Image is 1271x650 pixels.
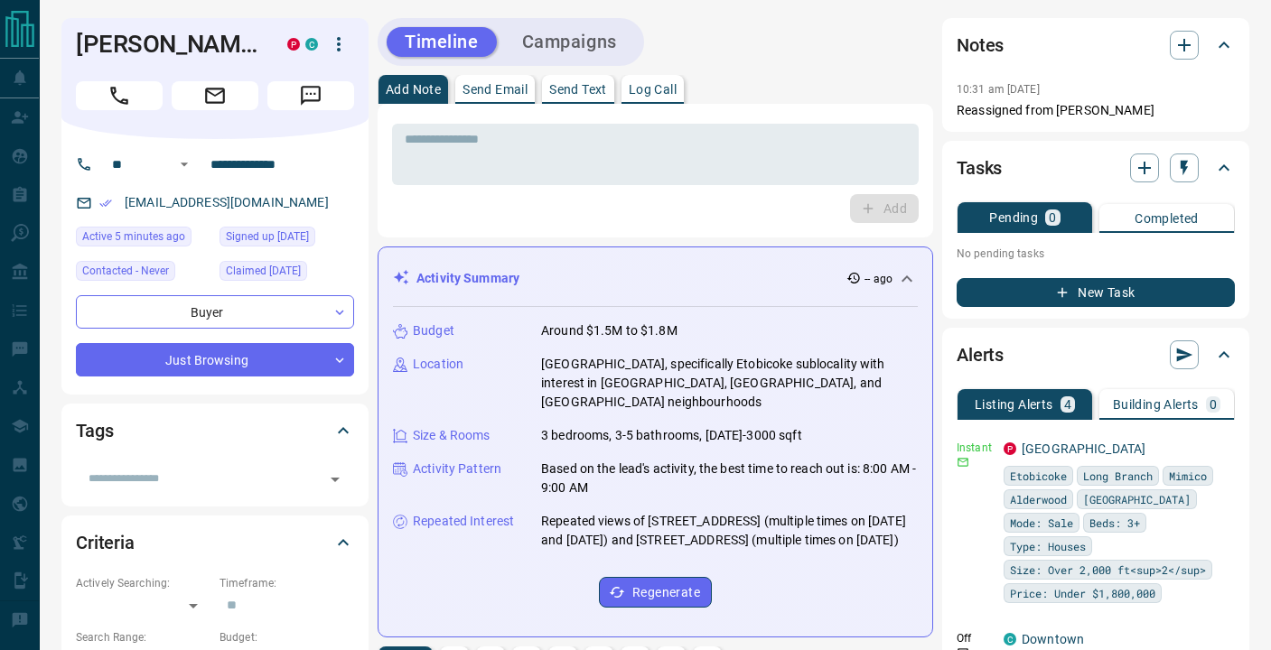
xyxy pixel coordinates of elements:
span: Mode: Sale [1010,514,1073,532]
p: [GEOGRAPHIC_DATA], specifically Etobicoke sublocality with interest in [GEOGRAPHIC_DATA], [GEOGRA... [541,355,918,412]
p: Activity Pattern [413,460,501,478]
div: Activity Summary-- ago [393,262,918,295]
button: New Task [957,278,1235,307]
div: property.ca [287,38,300,51]
div: Notes [957,23,1235,67]
div: Tasks [957,146,1235,190]
p: 0 [1210,398,1217,411]
p: Activity Summary [416,269,519,288]
p: 4 [1064,398,1071,411]
h2: Criteria [76,528,135,557]
p: Search Range: [76,629,210,645]
p: 0 [1049,211,1056,224]
span: Long Branch [1083,467,1153,485]
p: Listing Alerts [975,398,1053,411]
span: Call [76,81,163,110]
span: Beds: 3+ [1089,514,1140,532]
p: -- ago [864,271,893,287]
p: Location [413,355,463,374]
p: Off [957,630,993,646]
span: Size: Over 2,000 ft<sup>2</sup> [1010,561,1206,579]
p: Instant [957,440,993,456]
button: Open [322,467,348,492]
h1: [PERSON_NAME] [76,30,260,59]
button: Open [173,153,195,175]
p: No pending tasks [957,240,1235,267]
p: Based on the lead's activity, the best time to reach out is: 8:00 AM - 9:00 AM [541,460,918,497]
h2: Alerts [957,340,1004,369]
div: property.ca [1004,442,1016,455]
div: Alerts [957,333,1235,376]
p: Around $1.5M to $1.8M [541,321,678,340]
p: Repeated views of [STREET_ADDRESS] (multiple times on [DATE] and [DATE]) and [STREET_ADDRESS] (mu... [541,512,918,550]
p: 3 bedrooms, 3-5 bathrooms, [DATE]-3000 sqft [541,426,802,445]
div: condos.ca [305,38,318,51]
p: Budget [413,321,454,340]
h2: Notes [957,31,1004,60]
p: Size & Rooms [413,426,491,445]
p: Pending [989,211,1038,224]
span: Email [172,81,258,110]
div: condos.ca [1004,633,1016,645]
p: Add Note [386,83,441,96]
span: Claimed [DATE] [226,262,301,280]
p: 10:31 am [DATE] [957,83,1040,96]
h2: Tags [76,416,113,445]
a: Downtown [1022,632,1084,646]
div: Fri Sep 12 2025 [76,227,210,252]
span: [GEOGRAPHIC_DATA] [1083,490,1191,508]
span: Mimico [1169,467,1207,485]
h2: Tasks [957,153,1002,182]
div: Mon May 23 2016 [220,227,354,252]
p: Completed [1135,212,1199,225]
button: Campaigns [504,27,635,57]
span: Active 5 minutes ago [82,227,185,246]
button: Timeline [387,27,497,57]
span: Contacted - Never [82,262,169,280]
div: Tags [76,409,354,452]
p: Send Text [549,83,607,96]
p: Building Alerts [1113,398,1199,411]
p: Reassigned from [PERSON_NAME] [957,101,1235,120]
svg: Email Verified [99,197,112,209]
p: Send Email [463,83,528,96]
div: Thu Aug 24 2023 [220,261,354,286]
a: [EMAIL_ADDRESS][DOMAIN_NAME] [125,195,329,209]
div: Just Browsing [76,343,354,376]
p: Log Call [629,83,677,96]
svg: Email [957,456,969,469]
span: Type: Houses [1010,537,1086,555]
span: Alderwood [1010,490,1067,508]
span: Price: Under $1,800,000 [1010,584,1155,602]
span: Etobicoke [1010,467,1067,485]
p: Actively Searching: [76,575,210,591]
div: Buyer [76,295,354,329]
button: Regenerate [599,577,712,608]
p: Timeframe: [220,575,354,591]
span: Signed up [DATE] [226,227,309,246]
p: Budget: [220,629,354,645]
span: Message [267,81,354,110]
div: Criteria [76,521,354,564]
p: Repeated Interest [413,512,514,531]
a: [GEOGRAPHIC_DATA] [1022,441,1145,456]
